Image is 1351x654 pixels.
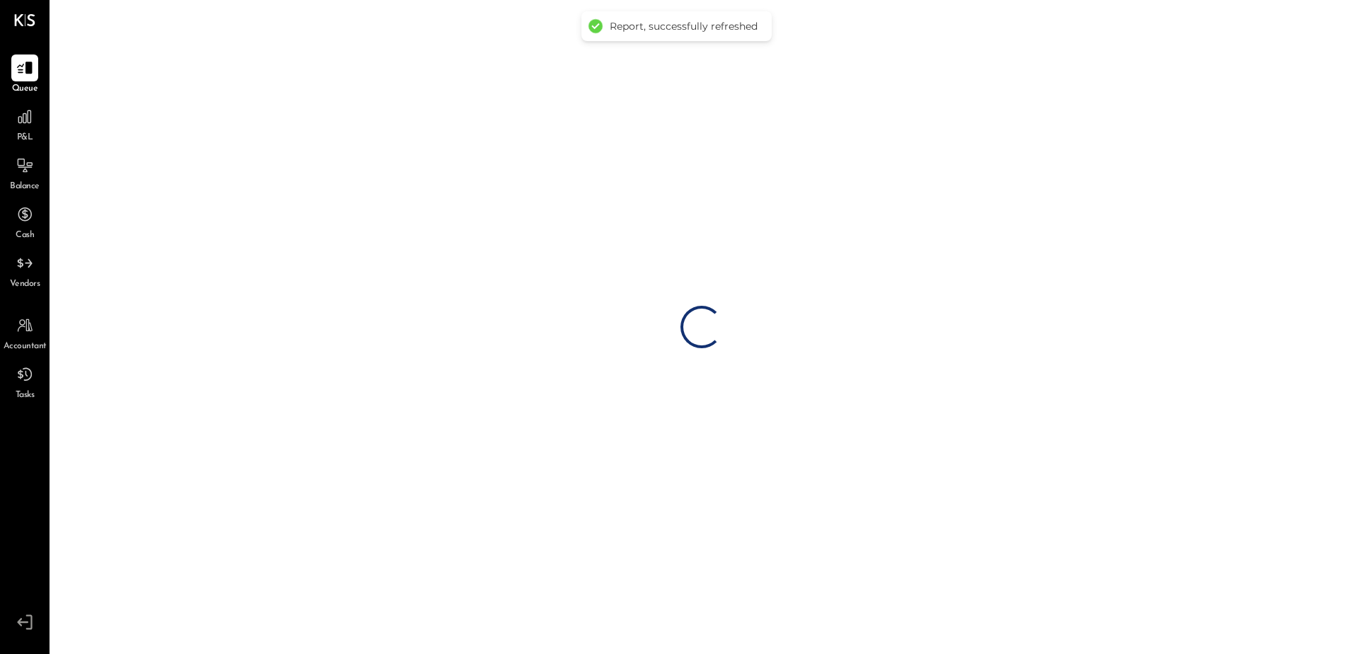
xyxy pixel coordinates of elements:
a: Balance [1,152,49,193]
a: P&L [1,103,49,144]
div: Report, successfully refreshed [610,20,758,33]
a: Accountant [1,312,49,353]
span: Vendors [10,278,40,291]
a: Cash [1,201,49,242]
span: Balance [10,180,40,193]
a: Tasks [1,361,49,402]
span: Queue [12,83,38,96]
span: Cash [16,229,34,242]
span: P&L [17,132,33,144]
a: Queue [1,54,49,96]
a: Vendors [1,250,49,291]
span: Tasks [16,389,35,402]
span: Accountant [4,340,47,353]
